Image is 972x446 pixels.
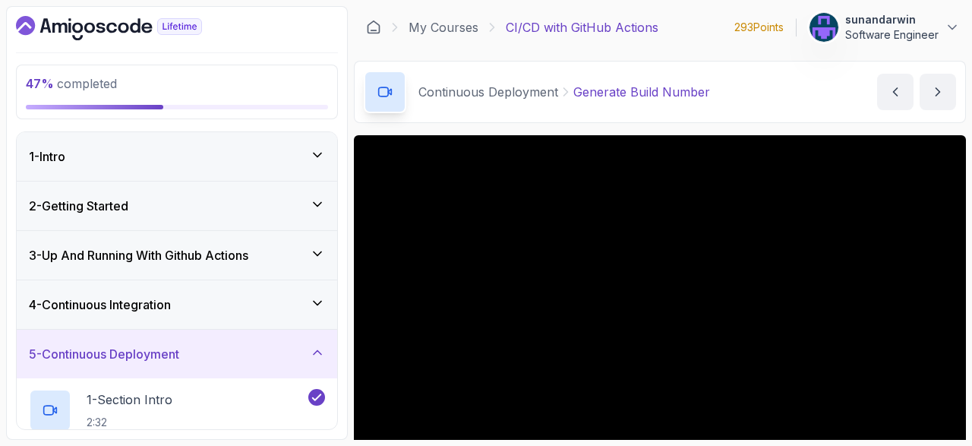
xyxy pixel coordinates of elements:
button: user profile imagesunandarwinSoftware Engineer [809,12,960,43]
p: 1 - Section Intro [87,391,172,409]
p: Generate Build Number [573,83,710,101]
h3: 1 - Intro [29,147,65,166]
h3: 5 - Continuous Deployment [29,345,179,363]
h3: 2 - Getting Started [29,197,128,215]
p: Software Engineer [845,27,939,43]
p: 2:32 [87,415,172,430]
p: Continuous Deployment [418,83,558,101]
img: user profile image [809,13,838,42]
a: My Courses [409,18,478,36]
button: 3-Up And Running With Github Actions [17,231,337,280]
a: Dashboard [16,16,237,40]
span: 47 % [26,76,54,91]
button: 1-Section Intro2:32 [29,389,325,432]
p: sunandarwin [845,12,939,27]
h3: 4 - Continuous Integration [29,296,171,314]
button: 5-Continuous Deployment [17,330,337,378]
button: 1-Intro [17,132,337,181]
h3: 3 - Up And Running With Github Actions [29,246,248,264]
button: 2-Getting Started [17,182,337,230]
span: completed [26,76,117,91]
a: Dashboard [366,20,381,35]
button: 4-Continuous Integration [17,280,337,329]
button: next content [920,74,956,110]
p: CI/CD with GitHub Actions [506,18,658,36]
button: previous content [877,74,914,110]
p: 293 Points [734,20,784,35]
